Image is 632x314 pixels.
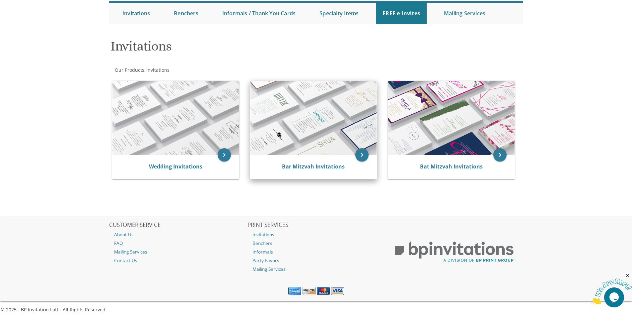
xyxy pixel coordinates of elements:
a: Invitations [116,3,157,24]
a: Wedding Invitations [149,163,202,170]
img: Wedding Invitations [112,81,239,155]
a: Mailing Services [247,265,385,273]
a: Invitations [146,67,170,73]
iframe: chat widget [591,272,632,304]
div: : [109,67,316,73]
a: FREE e-Invites [376,3,427,24]
a: Specialty Items [313,3,365,24]
a: keyboard_arrow_right [355,148,369,161]
a: Bat Mitzvah Invitations [420,163,483,170]
a: Mailing Services [437,3,492,24]
a: Contact Us [109,256,246,265]
img: BP Print Group [386,235,523,268]
a: About Us [109,230,246,239]
h2: CUSTOMER SERVICE [109,222,246,229]
h2: PRINT SERVICES [247,222,385,229]
a: keyboard_arrow_right [493,148,507,161]
a: Invitations [247,230,385,239]
a: Informals / Thank You Cards [216,3,302,24]
a: Bar Mitzvah Invitations [282,163,345,170]
a: Informals [247,248,385,256]
a: Benchers [247,239,385,248]
img: Discover [303,287,316,295]
a: Party Favors [247,256,385,265]
a: Mailing Services [109,248,246,256]
a: Our Products [114,67,144,73]
img: Visa [331,287,344,295]
img: MasterCard [317,287,330,295]
h1: Invitations [110,39,381,58]
a: Benchers [167,3,205,24]
a: keyboard_arrow_right [218,148,231,161]
img: Bar Mitzvah Invitations [250,81,377,155]
img: Bat Mitzvah Invitations [388,81,515,155]
a: FAQ [109,239,246,248]
img: American Express [288,287,301,295]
